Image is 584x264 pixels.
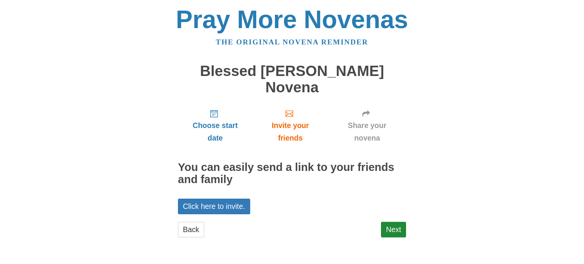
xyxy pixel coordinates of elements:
a: Back [178,222,204,237]
a: Choose start date [178,103,252,148]
a: Share your novena [328,103,406,148]
h2: You can easily send a link to your friends and family [178,161,406,186]
a: Click here to invite. [178,199,250,214]
a: Invite your friends [252,103,328,148]
h1: Blessed [PERSON_NAME] Novena [178,63,406,95]
span: Choose start date [186,119,245,144]
a: The original novena reminder [216,38,368,46]
a: Pray More Novenas [176,5,408,33]
span: Invite your friends [260,119,321,144]
a: Next [381,222,406,237]
span: Share your novena [336,119,398,144]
